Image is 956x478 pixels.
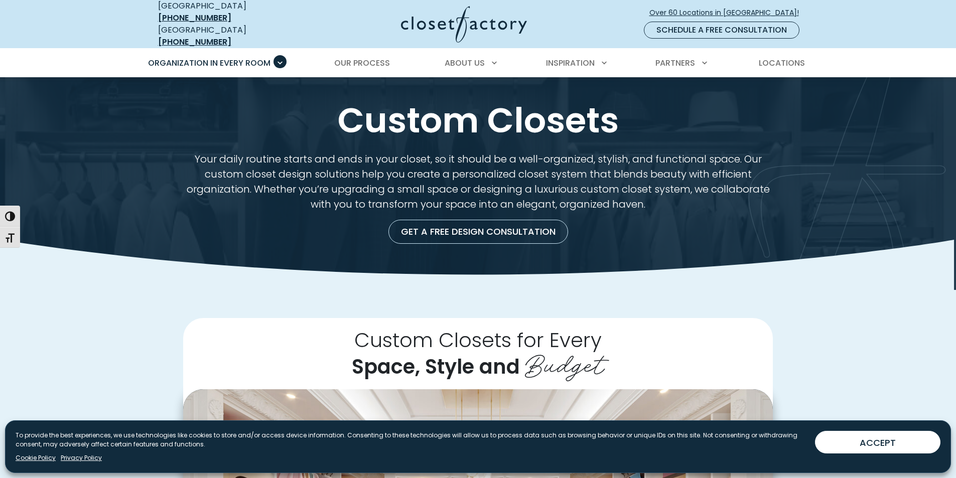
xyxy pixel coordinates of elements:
a: [PHONE_NUMBER] [158,36,231,48]
a: Cookie Policy [16,453,56,462]
nav: Primary Menu [141,49,815,77]
a: [PHONE_NUMBER] [158,12,231,24]
a: Get a Free Design Consultation [388,220,568,244]
span: Organization in Every Room [148,57,270,69]
span: Partners [655,57,695,69]
img: Closet Factory Logo [401,6,527,43]
span: Over 60 Locations in [GEOGRAPHIC_DATA]! [649,8,807,18]
a: Over 60 Locations in [GEOGRAPHIC_DATA]! [649,4,807,22]
div: [GEOGRAPHIC_DATA] [158,24,304,48]
span: Our Process [334,57,390,69]
h1: Custom Closets [156,101,800,139]
a: Schedule a Free Consultation [644,22,799,39]
span: Inspiration [546,57,595,69]
a: Privacy Policy [61,453,102,462]
span: Locations [759,57,805,69]
span: Space, Style and [352,353,520,381]
span: Custom Closets for Every [354,326,602,354]
p: Your daily routine starts and ends in your closet, so it should be a well-organized, stylish, and... [183,151,773,212]
p: To provide the best experiences, we use technologies like cookies to store and/or access device i... [16,431,807,449]
span: Budget [525,342,604,382]
button: ACCEPT [815,431,940,453]
span: About Us [445,57,485,69]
